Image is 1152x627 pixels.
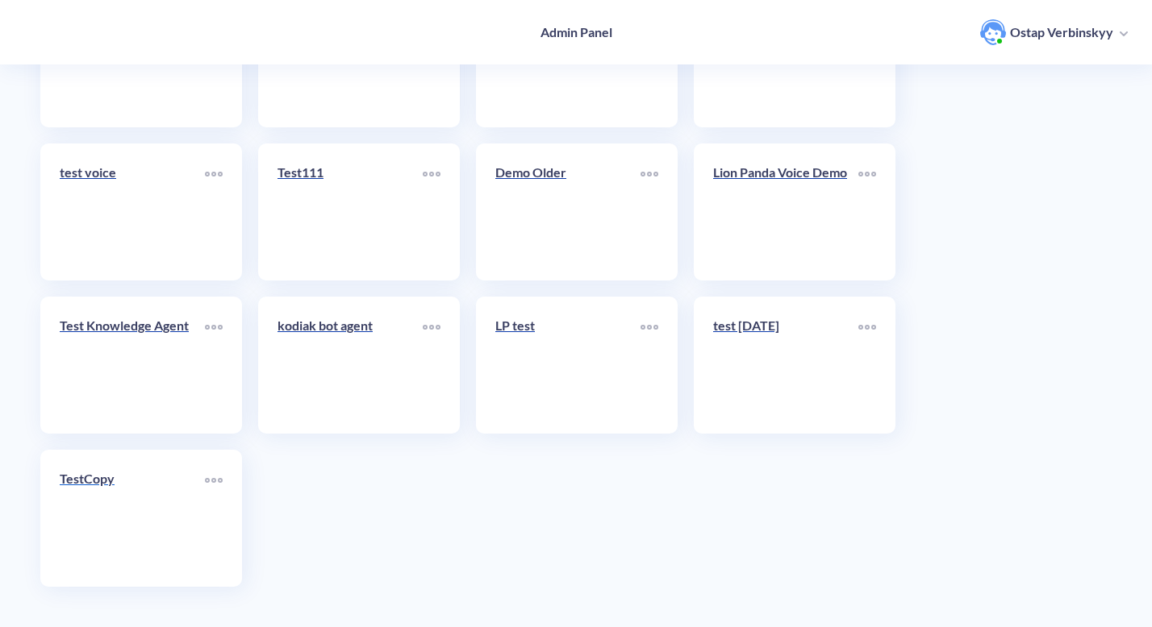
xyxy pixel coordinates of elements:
[278,316,423,414] a: kodiak bot agent
[713,163,858,261] a: Lion Panda Voice Demo
[278,316,423,335] p: kodiak bot agent
[60,316,205,335] p: Test Knowledge Agent
[713,316,858,335] p: test [DATE]
[972,18,1136,47] button: user photoOstap Verbinskyy
[495,316,641,335] p: LP test
[980,19,1006,45] img: user photo
[495,163,641,261] a: Demo Older
[495,316,641,414] a: LP test
[60,469,205,488] p: TestCopy
[278,163,423,182] p: Test111
[60,163,205,182] p: test voice
[1010,23,1113,41] p: Ostap Verbinskyy
[60,163,205,261] a: test voice
[60,469,205,567] a: TestCopy
[278,163,423,261] a: Test111
[60,316,205,414] a: Test Knowledge Agent
[541,24,612,39] h4: Admin Panel
[713,316,858,414] a: test [DATE]
[713,163,858,182] p: Lion Panda Voice Demo
[495,163,641,182] p: Demo Older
